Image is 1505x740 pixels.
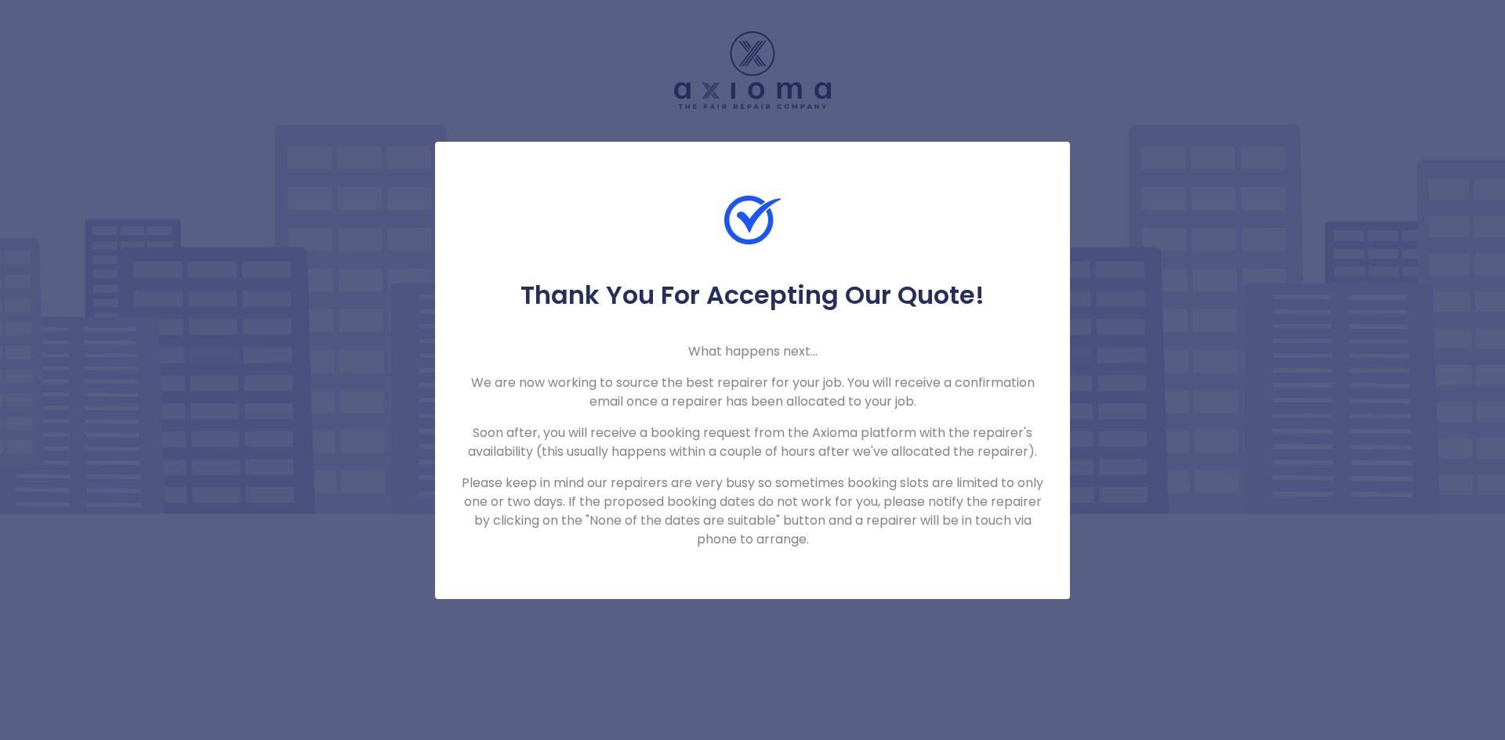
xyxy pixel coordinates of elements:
p: What happens next... [460,342,1045,361]
p: We are now working to source the best repairer for your job. You will receive a confirmation emai... [460,374,1045,411]
img: Check [724,192,781,248]
p: Please keep in mind our repairers are very busy so sometimes booking slots are limited to only on... [460,474,1045,549]
p: Soon after, you will receive a booking request from the Axioma platform with the repairer's avail... [460,424,1045,461]
h5: Thank You For Accepting Our Quote! [460,280,1045,311]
